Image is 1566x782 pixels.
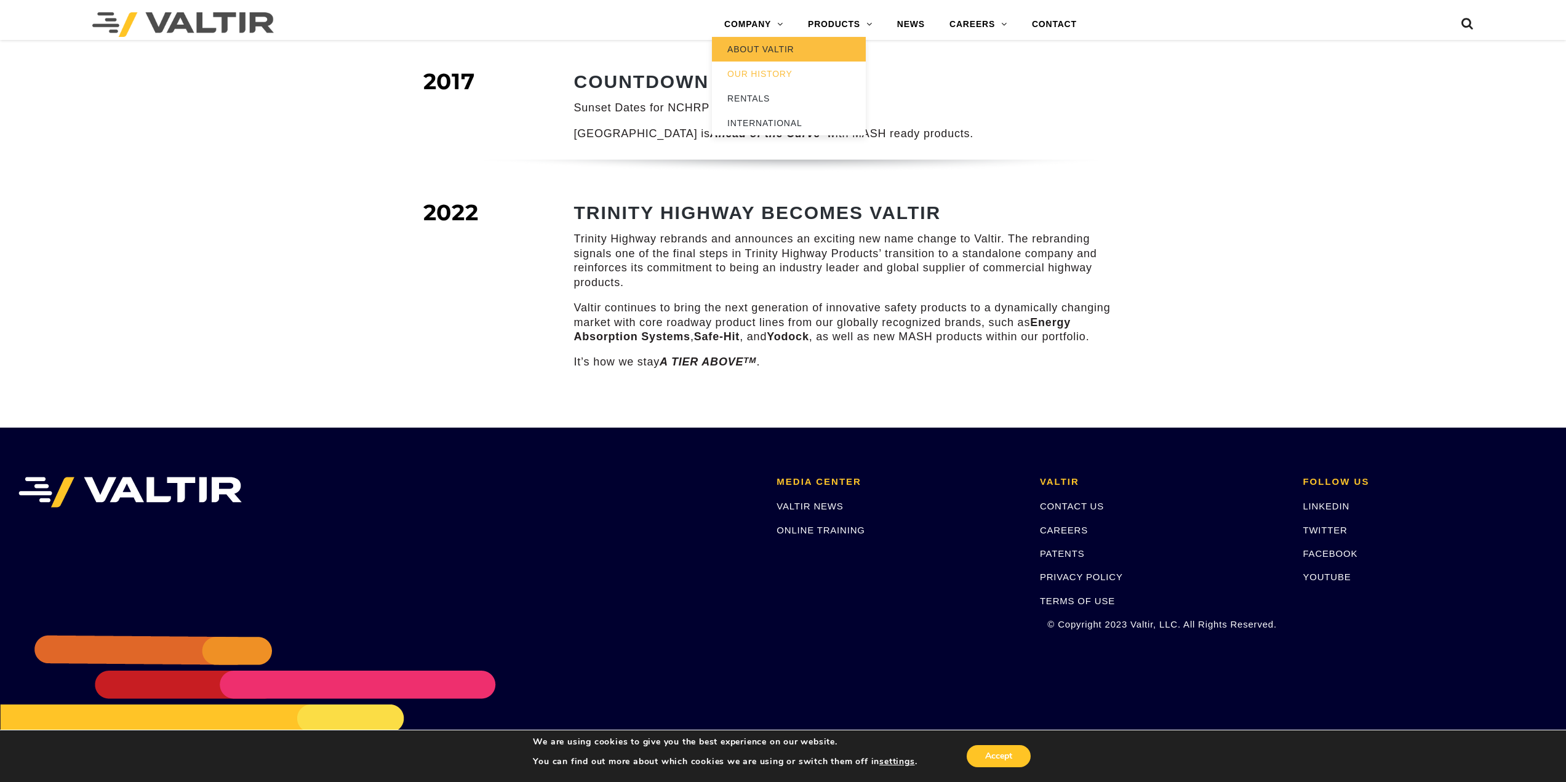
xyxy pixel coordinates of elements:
em: Ahead of the Curve [710,127,820,140]
sup: TM [743,356,756,365]
a: ONLINE TRAINING [777,525,865,535]
a: VALTIR NEWS [777,501,843,511]
a: YOUTUBE [1303,572,1351,582]
a: COMPANY [712,12,796,37]
strong: Safe-Hit [694,330,740,343]
h2: MEDIA CENTER [777,477,1021,487]
a: PRIVACY POLICY [1040,572,1123,582]
a: OUR HISTORY [712,62,866,86]
p: It’s how we stay . [574,355,1119,369]
a: PRODUCTS [796,12,885,37]
button: Accept [967,745,1031,767]
a: CONTACT [1020,12,1089,37]
p: We are using cookies to give you the best experience on our website. [533,736,917,748]
sup: ® [820,127,827,136]
img: VALTIR [18,477,242,508]
a: FACEBOOK [1303,548,1357,559]
a: CONTACT US [1040,501,1104,511]
strong: TRINITY HIGHWAY BECOMES VALTIR [574,202,941,223]
em: A TIER ABOVE [660,356,756,368]
p: [GEOGRAPHIC_DATA] is with MASH ready products. [574,127,1119,141]
a: CAREERS [1040,525,1088,535]
span: 2022 [423,199,479,226]
a: TERMS OF USE [1040,596,1115,606]
p: Valtir continues to bring the next generation of innovative safety products to a dynamically chan... [574,301,1119,344]
img: Valtir [92,12,274,37]
button: settings [879,756,914,767]
h2: FOLLOW US [1303,477,1548,487]
p: Trinity Highway rebrands and announces an exciting new name change to Valtir. The rebranding sign... [574,232,1119,290]
p: © Copyright 2023 Valtir, LLC. All Rights Reserved. [1040,617,1285,631]
p: You can find out more about which cookies we are using or switch them off in . [533,756,917,767]
a: RENTALS [712,86,866,111]
a: TWITTER [1303,525,1347,535]
h2: VALTIR [1040,477,1285,487]
p: Sunset Dates for NCHRP Report 350 to MASH begins. [574,101,1119,115]
a: LINKEDIN [1303,501,1349,511]
span: 2017 [423,68,475,95]
a: CAREERS [937,12,1020,37]
a: INTERNATIONAL [712,111,866,135]
a: PATENTS [1040,548,1085,559]
strong: Yodock [767,330,809,343]
strong: COUNTDOWN TO MASH [574,71,809,92]
a: ABOUT VALTIR [712,37,866,62]
a: NEWS [885,12,937,37]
